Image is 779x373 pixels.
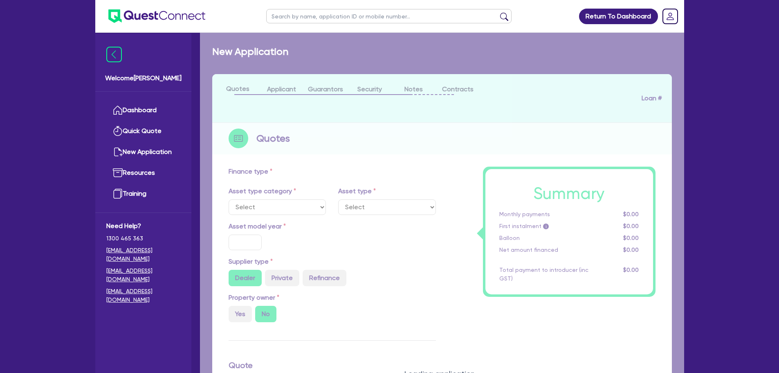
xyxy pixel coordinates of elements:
[106,47,122,62] img: icon-menu-close
[266,9,512,23] input: Search by name, application ID or mobile number...
[105,73,182,83] span: Welcome [PERSON_NAME]
[108,9,205,23] img: quest-connect-logo-blue
[106,246,180,263] a: [EMAIL_ADDRESS][DOMAIN_NAME]
[106,267,180,284] a: [EMAIL_ADDRESS][DOMAIN_NAME]
[113,189,123,199] img: training
[106,142,180,163] a: New Application
[106,163,180,183] a: Resources
[106,100,180,121] a: Dashboard
[106,183,180,204] a: Training
[113,126,123,136] img: quick-quote
[579,9,658,24] a: Return To Dashboard
[113,168,123,178] img: resources
[106,234,180,243] span: 1300 465 363
[106,121,180,142] a: Quick Quote
[113,147,123,157] img: new-application
[660,6,681,27] a: Dropdown toggle
[106,287,180,304] a: [EMAIL_ADDRESS][DOMAIN_NAME]
[106,221,180,231] span: Need Help?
